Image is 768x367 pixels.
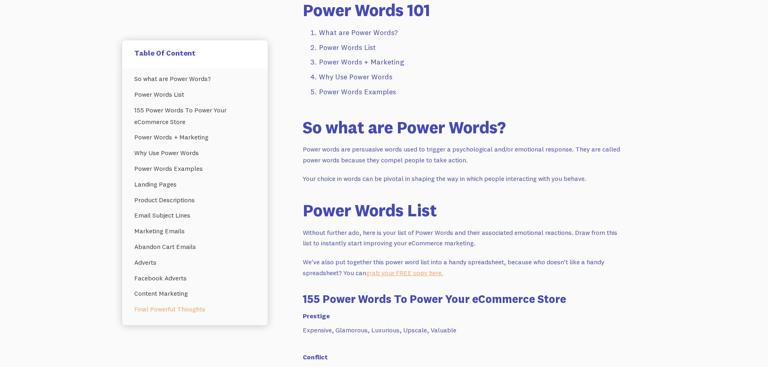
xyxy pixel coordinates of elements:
[366,269,443,277] a: grab your FREE copy here.
[319,86,625,98] li: Power Words Examples
[134,301,256,317] a: Final Powerful Thoughts
[303,144,625,165] p: Power words are persuasive words used to trigger a psychological and/or emotional response. They ...
[134,87,256,102] a: Power Words List
[134,207,256,223] a: Email Subject Lines
[134,192,256,208] a: Product Descriptions
[134,176,256,192] a: Landing Pages
[303,311,625,320] h6: Prestige
[319,27,625,39] li: What are Power Words?
[134,255,256,270] a: Adverts
[303,257,625,278] p: We've also put together this power word list into a handy spreadsheet, because who doesn't like a...
[134,286,256,301] a: Content Marketing
[303,325,625,336] p: Expensive, Glamorous, Luxurious, Upscale, Valuable
[319,71,625,83] li: Why Use Power Words
[134,223,256,239] a: Marketing Emails
[303,291,625,307] h3: 155 Power Words To Power Your eCommerce Store
[303,344,625,362] h6: Conflict
[134,270,256,286] a: Facebook Adverts
[134,161,256,176] a: Power Words Examples
[303,173,625,184] p: Your choice in words can be pivotal in shaping the way in which people interacting with you behave.
[134,129,256,145] a: Power Words + Marketing
[134,48,256,58] h5: Table Of Content
[134,102,256,130] a: 155 Power Words To Power Your eCommerce Store
[303,227,625,249] p: Without further ado, here is your list of Power Words and their associated emotional reactions. D...
[319,56,625,68] li: Power Words + Marketing
[134,71,256,87] a: So what are Power Words?
[303,200,625,220] h2: Power Words List
[319,42,625,54] li: Power Words List
[134,145,256,161] a: Why Use Power Words
[134,239,256,255] a: Abandon Cart Emails
[303,117,625,137] h2: So what are Power Words?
